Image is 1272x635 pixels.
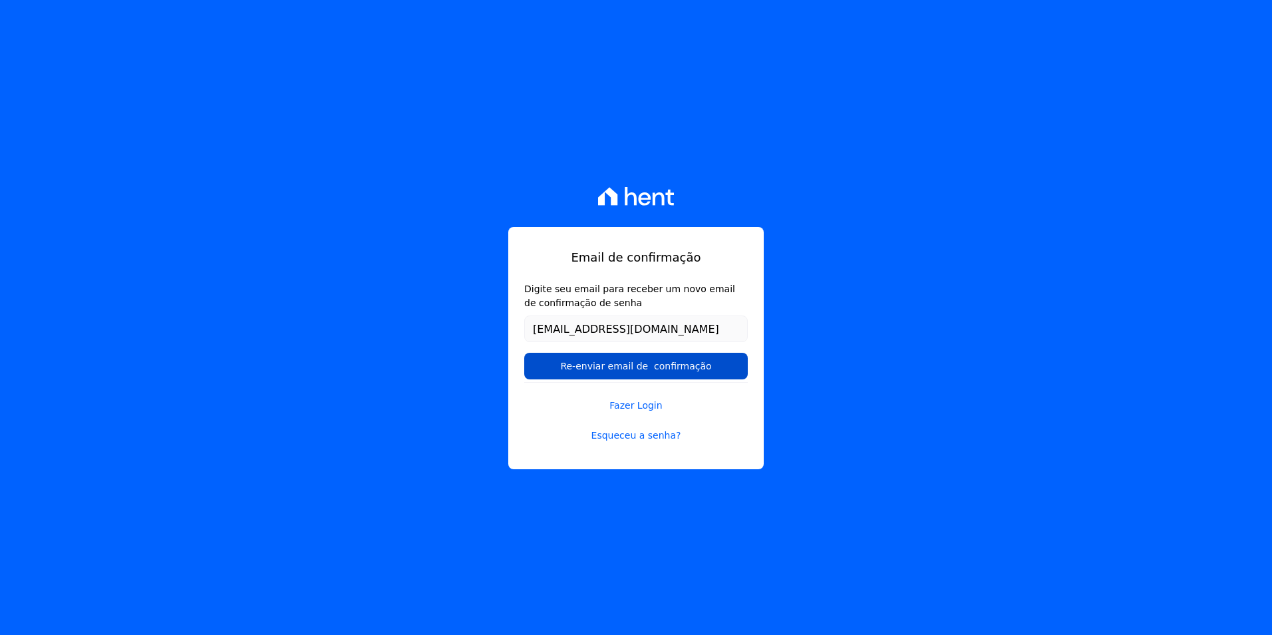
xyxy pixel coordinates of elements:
[524,316,748,342] input: Email
[524,382,748,413] a: Fazer Login
[524,248,748,266] h1: Email de confirmação
[524,429,748,443] a: Esqueceu a senha?
[524,282,748,310] label: Digite seu email para receber um novo email de confirmação de senha
[524,353,748,379] input: Re-enviar email de confirmação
